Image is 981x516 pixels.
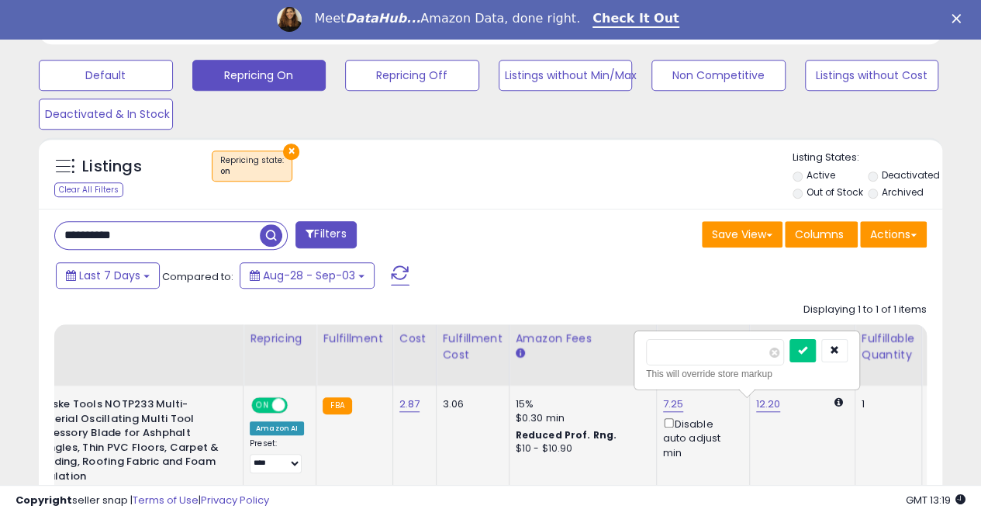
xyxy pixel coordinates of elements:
a: Privacy Policy [201,493,269,507]
div: Clear All Filters [54,182,123,197]
button: Deactivated & In Stock [39,99,173,130]
button: Non Competitive [651,60,786,91]
button: Save View [702,221,782,248]
div: Close [952,14,967,23]
div: Displaying 1 to 1 of 1 items [803,303,927,317]
span: Columns [795,227,844,242]
div: $0.30 min [516,411,644,425]
span: OFF [285,399,310,412]
span: Repricing state : [220,154,284,178]
button: Default [39,60,173,91]
div: Amazon AI [250,421,304,435]
a: 12.20 [756,397,781,412]
img: Profile image for Georgie [277,7,302,32]
button: Filters [295,221,356,248]
label: Active [806,168,834,182]
button: Actions [860,221,927,248]
button: Aug-28 - Sep-03 [240,262,375,289]
span: 2025-09-12 13:19 GMT [906,493,965,507]
span: Aug-28 - Sep-03 [263,268,355,283]
div: 3.06 [443,397,497,411]
button: Repricing On [192,60,326,91]
strong: Copyright [16,493,72,507]
div: Meet Amazon Data, done right. [314,11,580,26]
button: Last 7 Days [56,262,160,289]
button: Listings without Cost [805,60,939,91]
span: ON [253,399,272,412]
button: Columns [785,221,858,248]
span: Last 7 Days [79,268,140,283]
button: × [283,144,299,160]
a: 7.25 [663,397,684,412]
div: Cost [399,331,430,347]
a: 2.87 [399,397,420,412]
b: Norske Tools NOTP233 Multi-Material Oscillating Multi Tool Accessory Blade for Ashphalt Shingles,... [33,397,222,487]
small: Amazon Fees. [516,347,525,361]
div: This will override store markup [646,366,848,382]
i: DataHub... [345,11,420,26]
div: 1 [862,397,910,411]
span: Compared to: [162,269,233,284]
small: FBA [323,397,351,414]
div: 15% [516,397,644,411]
h5: Listings [82,156,142,178]
button: Listings without Min/Max [499,60,633,91]
a: Check It Out [592,11,679,28]
div: Fulfillment Cost [443,331,503,363]
div: Preset: [250,438,304,473]
label: Deactivated [882,168,940,182]
div: Fulfillment [323,331,385,347]
a: Terms of Use [133,493,199,507]
div: $10 - $10.90 [516,442,644,455]
div: Amazon Fees [516,331,650,347]
div: on [220,166,284,177]
label: Archived [882,185,924,199]
label: Out of Stock [806,185,862,199]
b: Reduced Prof. Rng. [516,428,617,442]
div: seller snap | | [16,493,269,508]
div: Repricing [250,331,309,347]
p: Listing States: [793,151,942,165]
div: Disable auto adjust min [663,415,737,460]
div: Fulfillable Quantity [862,331,915,363]
button: Repricing Off [345,60,479,91]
